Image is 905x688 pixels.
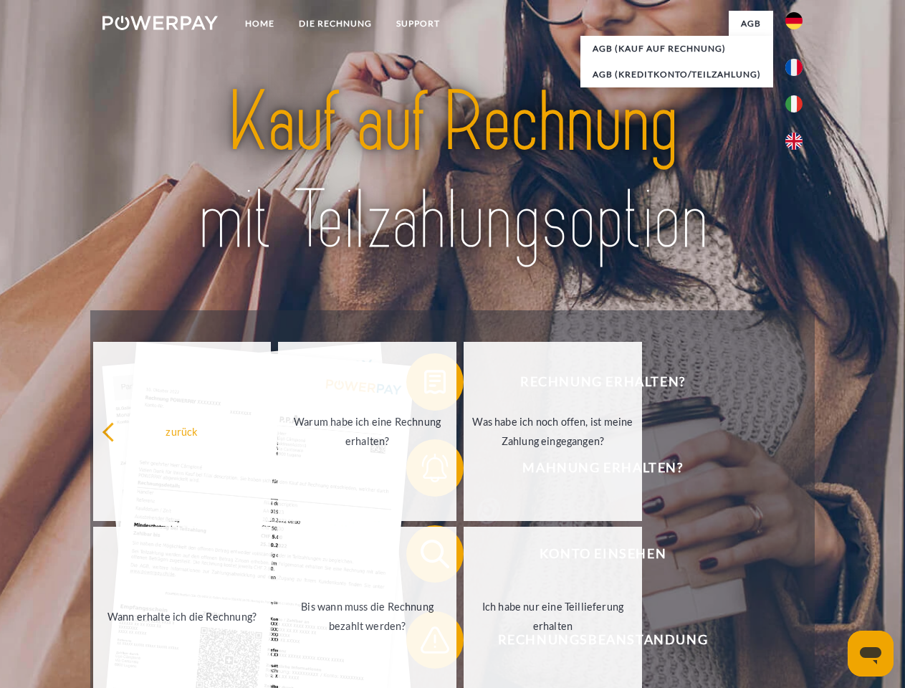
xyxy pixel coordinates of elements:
[233,11,287,37] a: Home
[137,69,768,274] img: title-powerpay_de.svg
[785,59,803,76] img: fr
[384,11,452,37] a: SUPPORT
[785,12,803,29] img: de
[287,412,448,451] div: Warum habe ich eine Rechnung erhalten?
[102,16,218,30] img: logo-powerpay-white.svg
[102,606,263,626] div: Wann erhalte ich die Rechnung?
[580,62,773,87] a: AGB (Kreditkonto/Teilzahlung)
[472,412,633,451] div: Was habe ich noch offen, ist meine Zahlung eingegangen?
[287,11,384,37] a: DIE RECHNUNG
[785,95,803,113] img: it
[102,421,263,441] div: zurück
[472,597,633,636] div: Ich habe nur eine Teillieferung erhalten
[580,36,773,62] a: AGB (Kauf auf Rechnung)
[729,11,773,37] a: agb
[464,342,642,521] a: Was habe ich noch offen, ist meine Zahlung eingegangen?
[287,597,448,636] div: Bis wann muss die Rechnung bezahlt werden?
[848,631,894,677] iframe: Schaltfläche zum Öffnen des Messaging-Fensters
[785,133,803,150] img: en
